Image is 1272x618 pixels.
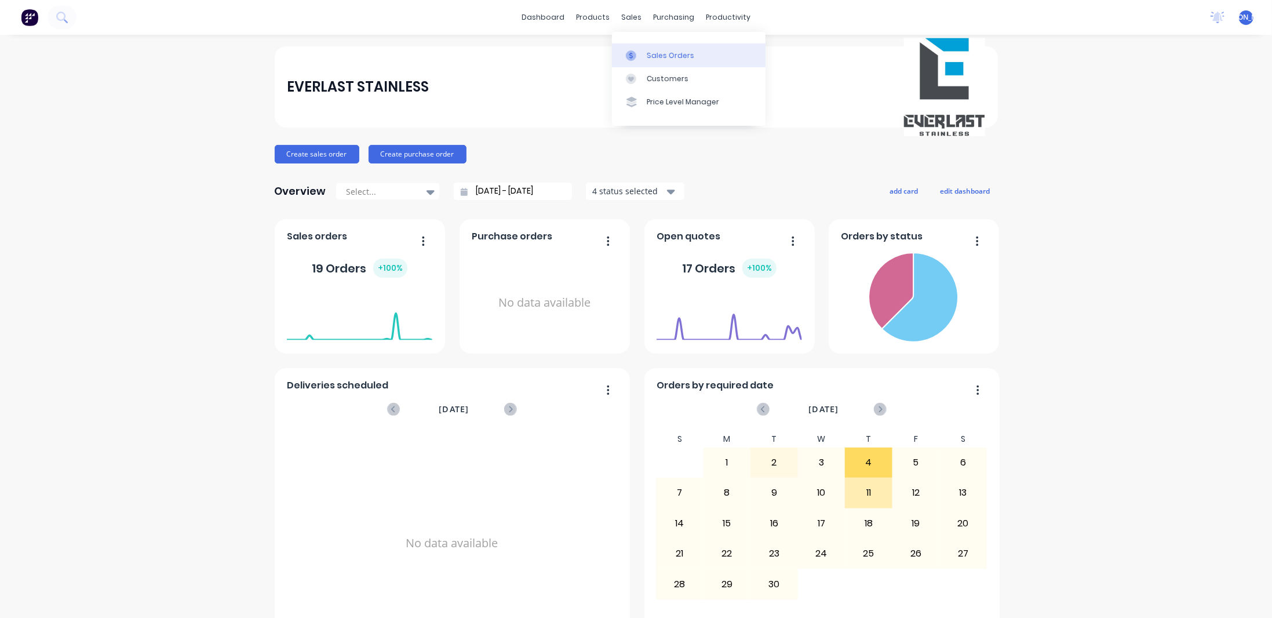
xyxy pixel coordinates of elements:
div: Overview [275,180,326,203]
button: edit dashboard [933,183,998,198]
div: 13 [940,478,986,507]
div: Customers [647,74,688,84]
div: 23 [751,539,797,568]
img: EVERLAST STAINLESS [904,38,985,136]
div: 6 [940,448,986,477]
div: Price Level Manager [647,97,719,107]
span: Orders by status [841,230,923,243]
div: T [845,431,892,448]
div: 22 [704,539,750,568]
div: 3 [799,448,845,477]
div: 28 [657,569,703,598]
div: 4 status selected [592,185,665,197]
a: Customers [612,67,766,90]
div: productivity [700,9,756,26]
div: 9 [751,478,797,507]
div: 4 [845,448,892,477]
div: 19 [893,509,939,538]
div: purchasing [647,9,700,26]
div: 26 [893,539,939,568]
div: 12 [893,478,939,507]
div: 14 [657,509,703,538]
div: 24 [799,539,845,568]
a: Price Level Manager [612,90,766,114]
span: Deliveries scheduled [287,379,388,392]
span: [DATE] [808,403,839,416]
div: 18 [845,509,892,538]
div: EVERLAST STAINLESS [287,75,429,99]
div: 15 [704,509,750,538]
div: + 100 % [373,259,407,278]
div: 5 [893,448,939,477]
div: 20 [940,509,986,538]
div: 27 [940,539,986,568]
div: W [798,431,845,448]
div: 29 [704,569,750,598]
div: S [656,431,704,448]
a: dashboard [516,9,570,26]
div: F [892,431,940,448]
div: 7 [657,478,703,507]
div: 25 [845,539,892,568]
div: 16 [751,509,797,538]
button: 4 status selected [586,183,684,200]
div: M [704,431,751,448]
button: Create sales order [275,145,359,163]
button: Create purchase order [369,145,466,163]
div: 10 [799,478,845,507]
div: 30 [751,569,797,598]
div: S [939,431,987,448]
div: 21 [657,539,703,568]
div: 11 [845,478,892,507]
div: 1 [704,448,750,477]
div: products [570,9,615,26]
img: Factory [21,9,38,26]
div: 2 [751,448,797,477]
span: Purchase orders [472,230,552,243]
div: 8 [704,478,750,507]
span: Sales orders [287,230,347,243]
div: 17 [799,509,845,538]
span: [DATE] [439,403,469,416]
div: + 100 % [742,259,777,278]
button: add card [883,183,926,198]
div: 17 Orders [682,259,777,278]
span: Open quotes [657,230,720,243]
div: No data available [472,248,617,358]
div: 19 Orders [312,259,407,278]
a: Sales Orders [612,43,766,67]
div: sales [615,9,647,26]
div: T [750,431,798,448]
div: Sales Orders [647,50,694,61]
